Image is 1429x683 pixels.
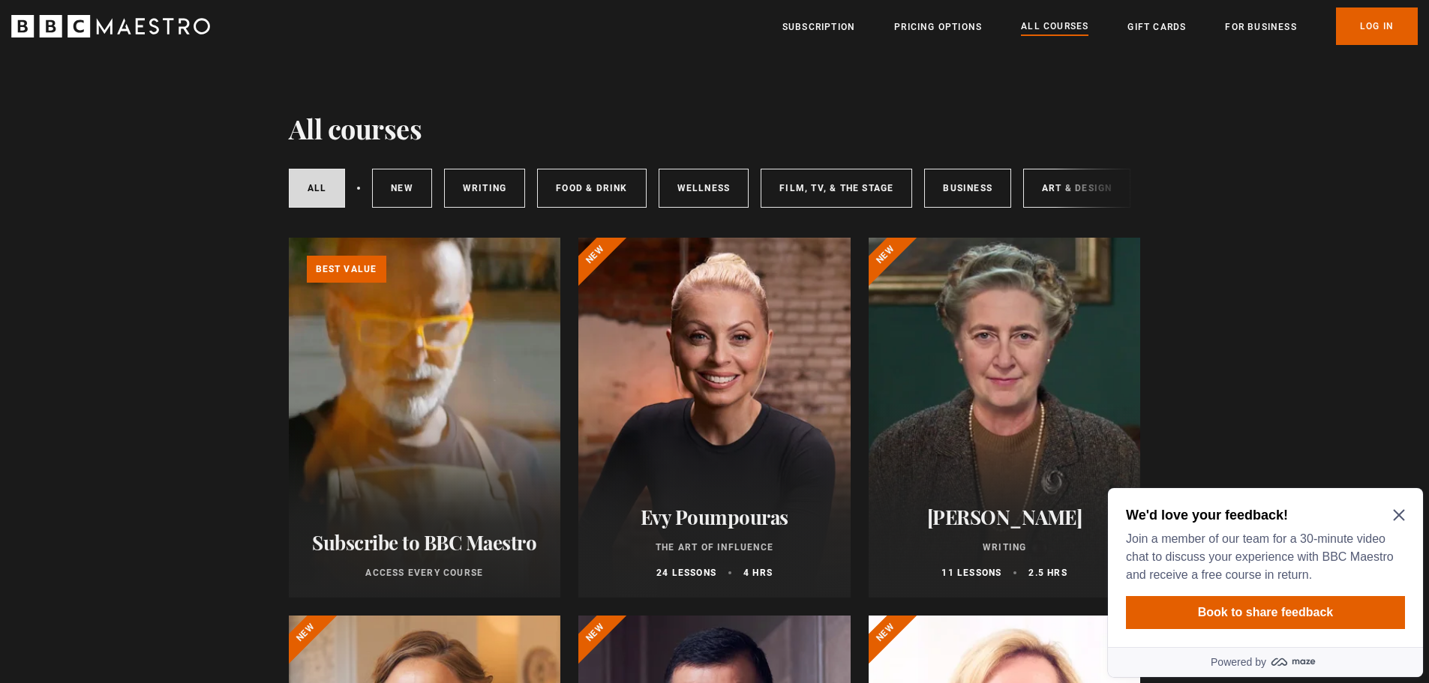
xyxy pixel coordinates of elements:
[924,169,1011,208] a: Business
[24,48,297,102] p: Join a member of our team for a 30-minute video chat to discuss your experience with BBC Maestro ...
[1023,169,1130,208] a: Art & Design
[887,541,1123,554] p: Writing
[761,169,912,208] a: Film, TV, & The Stage
[6,165,321,195] a: Powered by maze
[782,7,1418,45] nav: Primary
[656,566,716,580] p: 24 lessons
[24,114,303,147] button: Book to share feedback
[289,112,422,144] h1: All courses
[894,19,982,34] a: Pricing Options
[887,505,1123,529] h2: [PERSON_NAME]
[869,238,1141,598] a: [PERSON_NAME] Writing 11 lessons 2.5 hrs New
[372,169,432,208] a: New
[289,169,346,208] a: All
[11,15,210,37] svg: BBC Maestro
[743,566,773,580] p: 4 hrs
[941,566,1001,580] p: 11 lessons
[1336,7,1418,45] a: Log In
[1028,566,1067,580] p: 2.5 hrs
[6,6,321,195] div: Optional study invitation
[444,169,525,208] a: Writing
[307,256,386,283] p: Best value
[291,27,303,39] button: Close Maze Prompt
[1021,19,1088,35] a: All Courses
[782,19,855,34] a: Subscription
[596,505,833,529] h2: Evy Poumpouras
[24,24,297,42] h2: We'd love your feedback!
[578,238,851,598] a: Evy Poumpouras The Art of Influence 24 lessons 4 hrs New
[1127,19,1186,34] a: Gift Cards
[537,169,646,208] a: Food & Drink
[596,541,833,554] p: The Art of Influence
[659,169,749,208] a: Wellness
[1225,19,1296,34] a: For business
